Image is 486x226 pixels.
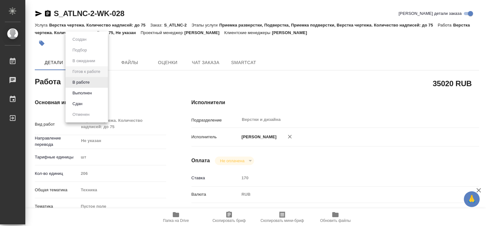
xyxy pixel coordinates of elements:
[71,100,84,107] button: Сдан
[71,36,88,43] button: Создан
[71,47,89,54] button: Подбор
[71,111,91,118] button: Отменен
[71,68,102,75] button: Готов к работе
[71,57,97,64] button: В ожидании
[71,90,94,97] button: Выполнен
[71,79,91,86] button: В работе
